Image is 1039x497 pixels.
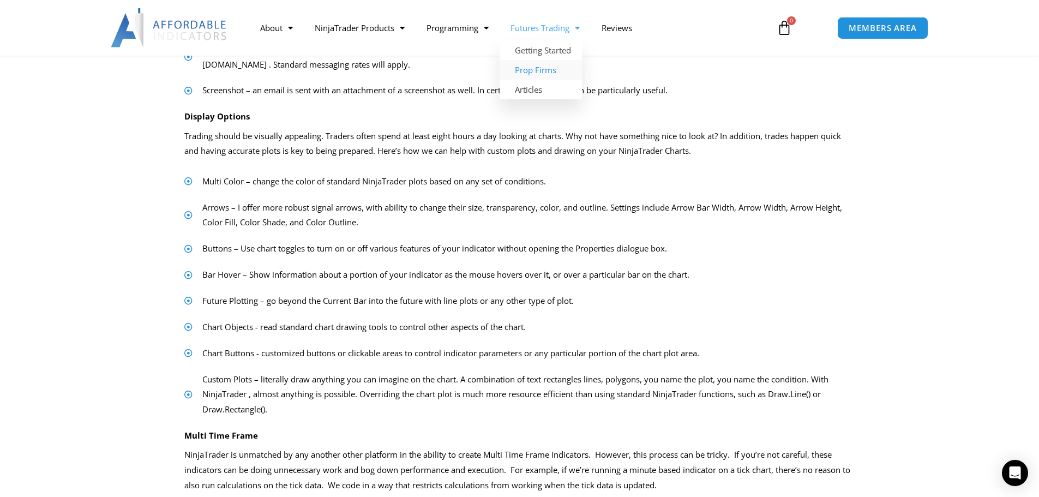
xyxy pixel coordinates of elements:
[200,241,667,256] span: Buttons – Use chart toggles to turn on or off various features of your indicator without opening ...
[304,15,416,40] a: NinjaTrader Products
[184,430,258,441] strong: Multi Time Frame
[760,12,808,44] a: 0
[416,15,500,40] a: Programming
[837,17,928,39] a: MEMBERS AREA
[787,16,796,25] span: 0
[200,83,668,98] span: Screenshot – an email is sent with an attachment of a screenshot as well. In certain situations, ...
[111,8,228,47] img: LogoAI | Affordable Indicators – NinjaTrader
[184,111,250,122] strong: Display Options
[184,129,855,159] p: Trading should be visually appealing. Traders often spend at least eight hours a day looking at c...
[500,80,582,99] a: Articles
[249,15,304,40] a: About
[200,346,699,361] span: Chart Buttons - customized buttons or clickable areas to control indicator parameters or any part...
[500,15,591,40] a: Futures Trading
[200,174,546,189] span: Multi Color – change the color of standard NinjaTrader plots based on any set of conditions.
[591,15,643,40] a: Reviews
[200,42,855,73] span: Text Message – a text message is sent to your phone Your carrier must be compatible. For example,...
[200,320,526,335] span: Chart Objects - read standard chart drawing tools to control other aspects of the chart.
[849,24,917,32] span: MEMBERS AREA
[500,40,582,60] a: Getting Started
[500,40,582,99] ul: Futures Trading
[200,372,855,418] span: Custom Plots – literally draw anything you can imagine on the chart. A combination of text rectan...
[200,200,855,231] span: Arrows – I offer more robust signal arrows, with ability to change their size, transparency, colo...
[500,60,582,80] a: Prop Firms
[200,267,689,283] span: Bar Hover – Show information about a portion of your indicator as the mouse hovers over it, or ov...
[249,15,764,40] nav: Menu
[200,294,574,309] span: Future Plotting – go beyond the Current Bar into the future with line plots or any other type of ...
[184,447,855,493] p: NinjaTrader is unmatched by any another other platform in the ability to create Multi Time Frame ...
[1002,460,1028,486] div: Open Intercom Messenger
